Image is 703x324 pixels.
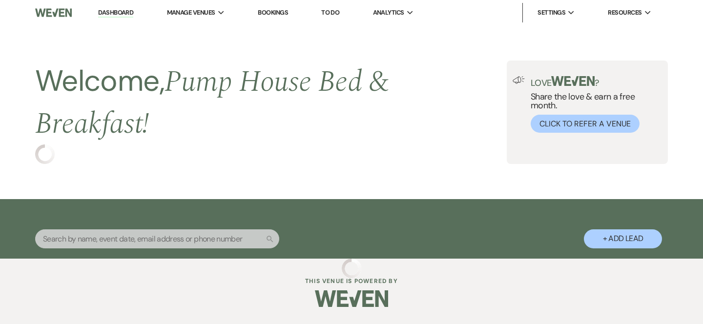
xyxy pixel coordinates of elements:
[167,8,215,18] span: Manage Venues
[258,8,288,17] a: Bookings
[315,282,388,316] img: Weven Logo
[35,2,72,23] img: Weven Logo
[538,8,565,18] span: Settings
[321,8,339,17] a: To Do
[342,259,361,278] img: loading spinner
[35,144,55,164] img: loading spinner
[531,115,640,133] button: Click to Refer a Venue
[525,76,662,133] div: Share the love & earn a free month.
[98,8,133,18] a: Dashboard
[584,229,662,248] button: + Add Lead
[35,60,390,146] span: Pump House Bed & Breakfast !
[551,76,595,86] img: weven-logo-green.svg
[35,61,507,144] h2: Welcome,
[373,8,404,18] span: Analytics
[531,76,662,87] p: Love ?
[513,76,525,84] img: loud-speaker-illustration.svg
[608,8,641,18] span: Resources
[35,229,279,248] input: Search by name, event date, email address or phone number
